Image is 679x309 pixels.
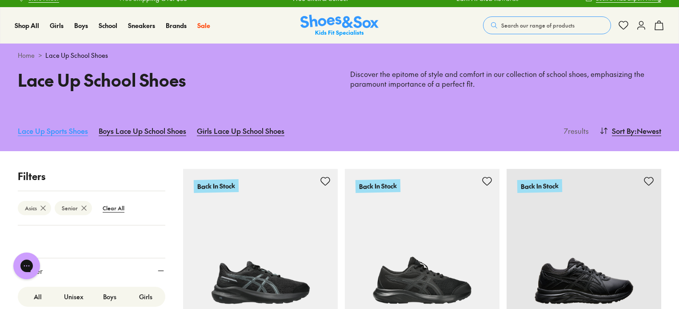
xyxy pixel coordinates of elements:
span: : Newest [635,125,661,136]
span: Sort By [612,125,635,136]
btn: Clear All [96,200,132,216]
a: Girls [50,21,64,30]
a: Home [18,51,35,60]
a: Boys Lace Up School Shoes [99,121,186,140]
button: Search our range of products [483,16,611,34]
label: Girls [128,289,164,305]
iframe: Gorgias live chat messenger [9,249,44,282]
label: All [20,289,56,305]
btn: Asics [18,201,51,215]
label: Unisex [56,289,92,305]
a: Lace Up Sports Shoes [18,121,88,140]
p: 7 results [560,125,589,136]
img: SNS_Logo_Responsive.svg [300,15,379,36]
a: Sale [197,21,210,30]
a: Shop All [15,21,39,30]
p: Discover the epitome of style and comfort in our collection of school shoes, emphasizing the para... [350,69,661,89]
h1: Lace Up School Shoes [18,67,329,92]
label: Boys [92,289,128,305]
a: Brands [166,21,187,30]
span: Lace Up School Shoes [45,51,108,60]
a: Shoes & Sox [300,15,379,36]
button: Gender [18,258,165,283]
button: Sort By:Newest [599,121,661,140]
a: Girls Lace Up School Shoes [197,121,284,140]
p: Filters [18,169,165,184]
a: Sneakers [128,21,155,30]
p: Back In Stock [355,179,400,193]
p: Back In Stock [194,179,239,193]
p: Back In Stock [517,179,562,193]
btn: Senior [55,201,92,215]
div: > [18,51,661,60]
a: School [99,21,117,30]
a: Boys [74,21,88,30]
span: Search our range of products [501,21,575,29]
